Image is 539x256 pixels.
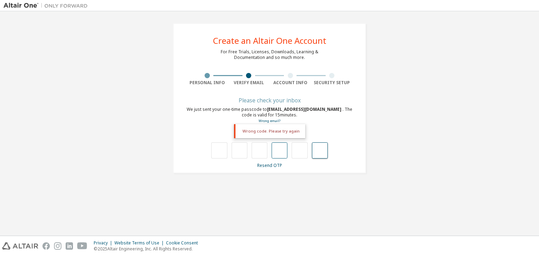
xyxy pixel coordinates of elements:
a: Go back to the registration form [259,119,280,123]
div: Personal Info [186,80,228,86]
div: Security Setup [311,80,353,86]
img: linkedin.svg [66,242,73,250]
img: facebook.svg [42,242,50,250]
img: youtube.svg [77,242,87,250]
div: Please check your inbox [186,98,353,102]
div: Account Info [269,80,311,86]
a: Resend OTP [257,162,282,168]
div: Cookie Consent [166,240,202,246]
span: [EMAIL_ADDRESS][DOMAIN_NAME] [267,106,342,112]
div: We just sent your one-time passcode to . The code is valid for 15 minutes. [186,107,353,124]
div: Create an Altair One Account [213,36,326,45]
div: Wrong code. Please try again [234,124,305,138]
p: © 2025 Altair Engineering, Inc. All Rights Reserved. [94,246,202,252]
img: Altair One [4,2,91,9]
img: instagram.svg [54,242,61,250]
div: Privacy [94,240,114,246]
div: Verify Email [228,80,270,86]
div: Website Terms of Use [114,240,166,246]
div: For Free Trials, Licenses, Downloads, Learning & Documentation and so much more. [221,49,318,60]
img: altair_logo.svg [2,242,38,250]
